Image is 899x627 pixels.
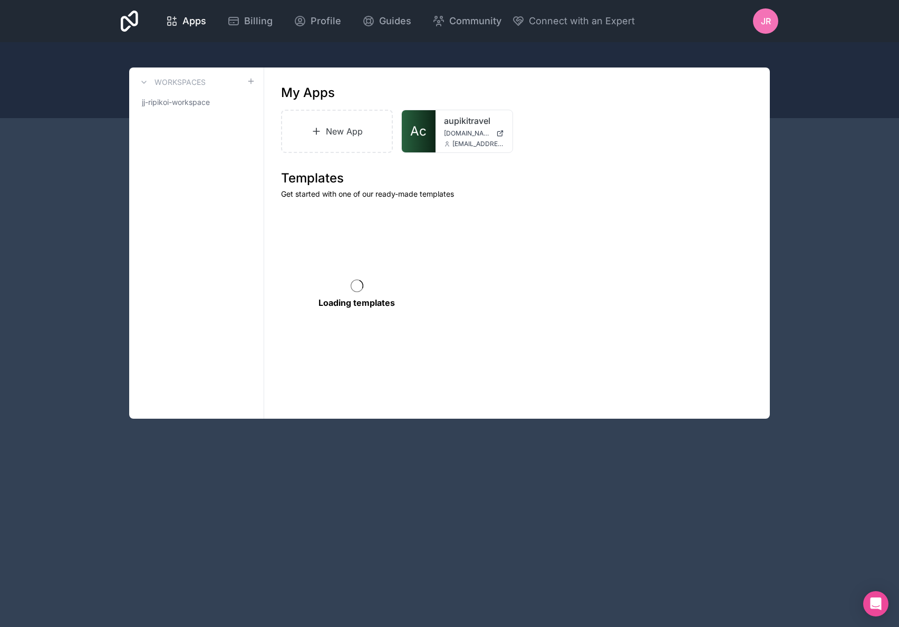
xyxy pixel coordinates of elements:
span: JR [761,15,771,27]
button: Connect with an Expert [512,14,635,28]
a: Ac [402,110,436,152]
p: Get started with one of our ready-made templates [281,189,753,199]
span: jj-ripikoi-workspace [142,97,210,108]
a: jj-ripikoi-workspace [138,93,255,112]
span: Profile [311,14,341,28]
span: Community [449,14,501,28]
span: [EMAIL_ADDRESS][DOMAIN_NAME] [452,140,504,148]
h1: Templates [281,170,753,187]
span: [DOMAIN_NAME] [444,129,492,138]
a: aupikitravel [444,114,504,127]
a: Community [424,9,510,33]
span: Ac [410,123,427,140]
span: Apps [182,14,206,28]
a: Billing [219,9,281,33]
span: Connect with an Expert [529,14,635,28]
div: Open Intercom Messenger [863,591,888,616]
p: Loading templates [318,296,395,309]
a: Profile [285,9,350,33]
span: Guides [379,14,411,28]
a: [DOMAIN_NAME] [444,129,504,138]
a: Workspaces [138,76,206,89]
a: New App [281,110,393,153]
h1: My Apps [281,84,335,101]
span: Billing [244,14,273,28]
a: Apps [157,9,215,33]
h3: Workspaces [154,77,206,88]
a: Guides [354,9,420,33]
